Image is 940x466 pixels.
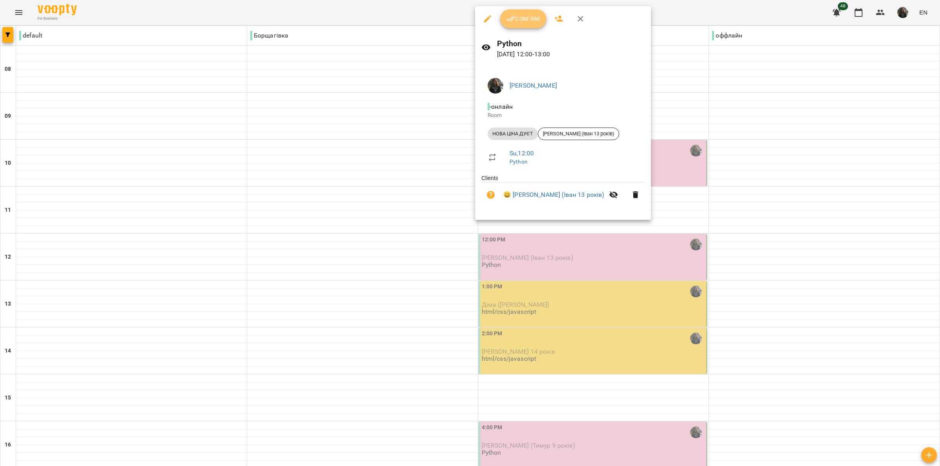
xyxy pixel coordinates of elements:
span: [PERSON_NAME] (Іван 13 років) [538,130,619,137]
a: Python [510,158,528,165]
p: [DATE] 12:00 - 13:00 [497,50,645,59]
a: 😀 [PERSON_NAME] (Іван 13 років) [503,190,604,200]
a: [PERSON_NAME] [510,82,557,89]
div: [PERSON_NAME] (Іван 13 років) [538,128,619,140]
span: НОВА ЦІНА ДУЄТ [488,130,538,137]
ul: Clients [481,174,645,211]
span: Confirm [506,14,540,23]
a: Su , 12:00 [510,149,534,157]
h6: Python [497,38,645,50]
p: Room [488,112,638,119]
span: - онлайн [488,103,514,110]
img: 33f9a82ed513007d0552af73e02aac8a.jpg [488,78,503,94]
button: Unpaid. Bill the attendance? [481,185,500,204]
button: Confirm [500,9,546,28]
